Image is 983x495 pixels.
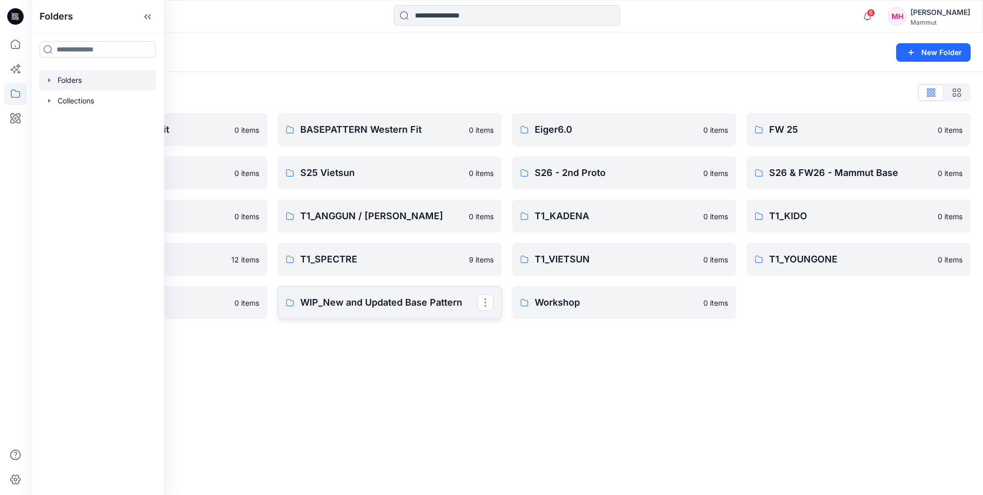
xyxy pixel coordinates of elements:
[512,286,736,319] a: Workshop0 items
[747,243,971,276] a: T1_YOUNGONE0 items
[278,243,502,276] a: T1_SPECTRE9 items
[234,168,259,179] p: 0 items
[278,286,502,319] a: WIP_New and Updated Base Pattern
[747,113,971,146] a: FW 250 items
[938,168,962,179] p: 0 items
[938,254,962,265] p: 0 items
[703,211,728,222] p: 0 items
[747,156,971,189] a: S26 & FW26 - Mammut Base0 items
[512,113,736,146] a: Eiger6.00 items
[469,254,494,265] p: 9 items
[888,7,906,26] div: MH
[896,43,971,62] button: New Folder
[911,6,970,19] div: [PERSON_NAME]
[703,254,728,265] p: 0 items
[300,252,463,267] p: T1_SPECTRE
[300,166,463,180] p: S25 Vietsun
[300,295,477,310] p: WIP_New and Updated Base Pattern
[535,166,697,180] p: S26 - 2nd Proto
[703,168,728,179] p: 0 items
[469,168,494,179] p: 0 items
[469,211,494,222] p: 0 items
[535,209,697,223] p: T1_KADENA
[512,243,736,276] a: T1_VIETSUN0 items
[535,122,697,137] p: Eiger6.0
[769,252,932,267] p: T1_YOUNGONE
[911,19,970,26] div: Mammut
[278,113,502,146] a: BASEPATTERN Western Fit0 items
[938,211,962,222] p: 0 items
[769,122,932,137] p: FW 25
[231,254,259,265] p: 12 items
[535,295,697,310] p: Workshop
[867,9,875,17] span: 6
[747,200,971,233] a: T1_KIDO0 items
[512,156,736,189] a: S26 - 2nd Proto0 items
[234,211,259,222] p: 0 items
[278,200,502,233] a: T1_ANGGUN / [PERSON_NAME]0 items
[938,125,962,135] p: 0 items
[234,125,259,135] p: 0 items
[769,166,932,180] p: S26 & FW26 - Mammut Base
[703,297,728,308] p: 0 items
[278,156,502,189] a: S25 Vietsun0 items
[769,209,932,223] p: T1_KIDO
[535,252,697,267] p: T1_VIETSUN
[300,122,463,137] p: BASEPATTERN Western Fit
[512,200,736,233] a: T1_KADENA0 items
[469,125,494,135] p: 0 items
[234,297,259,308] p: 0 items
[703,125,728,135] p: 0 items
[300,209,463,223] p: T1_ANGGUN / [PERSON_NAME]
